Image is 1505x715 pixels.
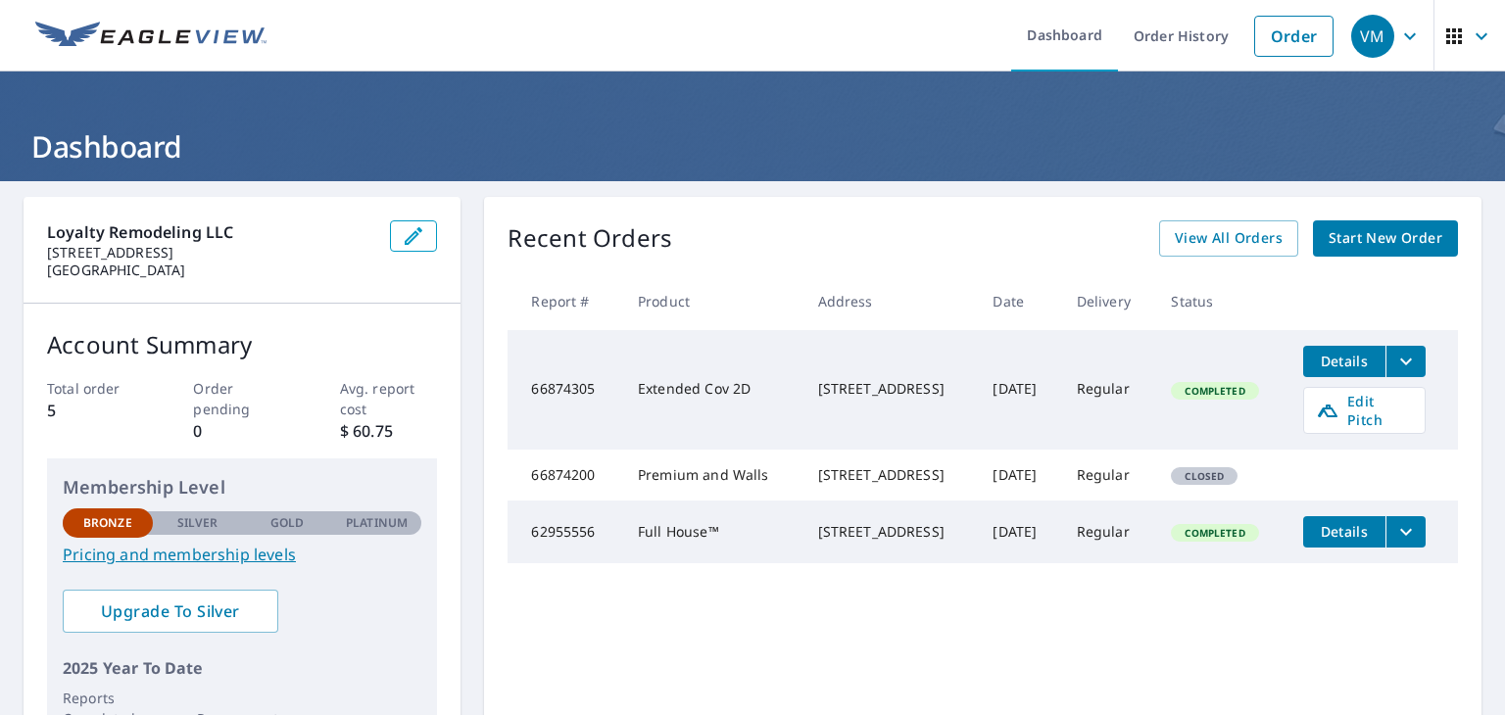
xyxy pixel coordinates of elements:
[346,514,408,532] p: Platinum
[83,514,132,532] p: Bronze
[1173,384,1256,398] span: Completed
[1173,469,1236,483] span: Closed
[977,500,1060,563] td: [DATE]
[193,419,291,443] p: 0
[508,220,672,257] p: Recent Orders
[622,272,802,330] th: Product
[193,378,291,419] p: Order pending
[270,514,304,532] p: Gold
[177,514,218,532] p: Silver
[1313,220,1458,257] a: Start New Order
[1303,387,1426,434] a: Edit Pitch
[63,543,421,566] a: Pricing and membership levels
[47,378,145,399] p: Total order
[1061,330,1156,450] td: Regular
[340,378,438,419] p: Avg. report cost
[1159,220,1298,257] a: View All Orders
[1303,346,1385,377] button: detailsBtn-66874305
[508,330,622,450] td: 66874305
[977,272,1060,330] th: Date
[1351,15,1394,58] div: VM
[1329,226,1442,251] span: Start New Order
[78,600,263,622] span: Upgrade To Silver
[818,522,962,542] div: [STREET_ADDRESS]
[977,450,1060,500] td: [DATE]
[47,399,145,422] p: 5
[63,656,421,680] p: 2025 Year To Date
[1316,392,1413,429] span: Edit Pitch
[47,327,437,362] p: Account Summary
[977,330,1060,450] td: [DATE]
[1173,526,1256,540] span: Completed
[24,126,1481,167] h1: Dashboard
[1175,226,1283,251] span: View All Orders
[35,22,267,51] img: EV Logo
[508,272,622,330] th: Report #
[1061,272,1156,330] th: Delivery
[508,450,622,500] td: 66874200
[622,330,802,450] td: Extended Cov 2D
[802,272,978,330] th: Address
[63,590,278,633] a: Upgrade To Silver
[47,220,374,244] p: Loyalty Remodeling LLC
[47,244,374,262] p: [STREET_ADDRESS]
[1315,522,1374,541] span: Details
[1385,346,1426,377] button: filesDropdownBtn-66874305
[1385,516,1426,548] button: filesDropdownBtn-62955556
[818,465,962,485] div: [STREET_ADDRESS]
[1061,500,1156,563] td: Regular
[622,450,802,500] td: Premium and Walls
[1315,352,1374,370] span: Details
[1303,516,1385,548] button: detailsBtn-62955556
[508,500,622,563] td: 62955556
[1254,16,1334,57] a: Order
[47,262,374,279] p: [GEOGRAPHIC_DATA]
[1061,450,1156,500] td: Regular
[340,419,438,443] p: $ 60.75
[1155,272,1287,330] th: Status
[818,379,962,399] div: [STREET_ADDRESS]
[63,474,421,500] p: Membership Level
[622,500,802,563] td: Full House™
